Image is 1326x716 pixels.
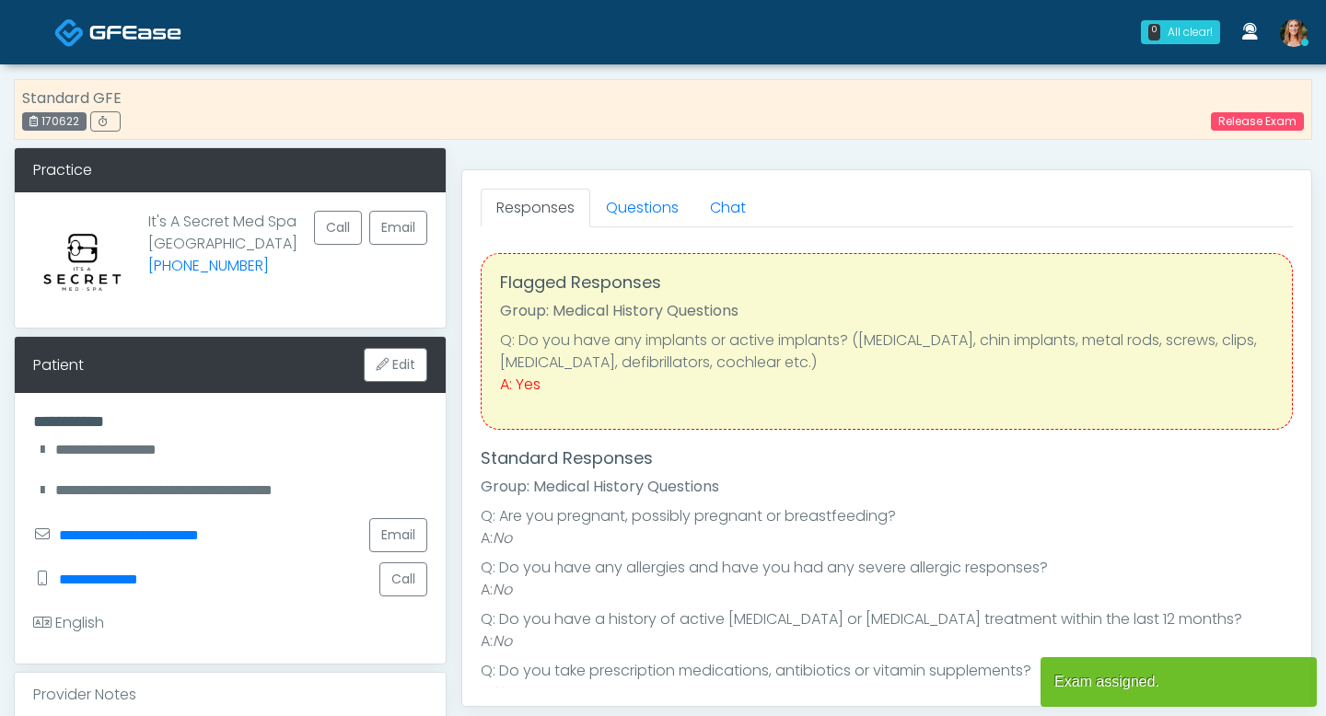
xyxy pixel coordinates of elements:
strong: Group: Medical History Questions [500,300,739,321]
strong: Standard GFE [22,87,122,109]
li: A: [481,527,1293,549]
li: A: [481,682,1293,704]
a: Release Exam [1211,112,1304,131]
div: A: Yes [500,374,1274,396]
li: A: [481,630,1293,652]
img: Docovia [54,17,85,48]
p: It's A Secret Med Spa [GEOGRAPHIC_DATA] [148,211,297,294]
div: English [33,612,104,634]
li: A: [481,579,1293,601]
h4: Flagged Responses [500,272,1274,293]
li: Q: Are you pregnant, possibly pregnant or breastfeeding? [481,505,1293,527]
div: 0 [1148,24,1160,40]
a: Responses [481,189,590,227]
li: Q: Do you have any implants or active implants? ([MEDICAL_DATA], chin implants, metal rods, screw... [500,329,1274,374]
li: Q: Do you have any allergies and have you had any severe allergic responses? [481,557,1293,579]
a: Email [369,211,427,245]
img: Provider image [33,211,132,309]
button: Call [314,211,362,245]
div: Practice [15,148,446,192]
li: Q: Do you have a history of active [MEDICAL_DATA] or [MEDICAL_DATA] treatment within the last 12 ... [481,608,1293,630]
a: [PHONE_NUMBER] [148,255,269,276]
div: All clear! [1168,24,1213,40]
em: No [493,682,512,703]
em: No [493,527,512,549]
a: 0 All clear! [1130,13,1231,52]
img: Amy Gaines [1280,19,1308,47]
em: No [493,630,512,652]
div: 170622 [22,112,87,131]
h4: Standard Responses [481,448,1293,468]
a: Email [369,518,427,552]
button: Edit [364,348,427,382]
a: Questions [590,189,694,227]
div: Patient [33,354,84,376]
strong: Group: Medical History Questions [481,476,719,497]
em: No [493,579,512,600]
a: Docovia [54,2,181,62]
button: Call [379,562,427,596]
article: Exam assigned. [1041,657,1317,707]
a: Chat [694,189,762,227]
li: Q: Do you take prescription medications, antibiotics or vitamin supplements? [481,660,1293,682]
img: Docovia [89,23,181,41]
